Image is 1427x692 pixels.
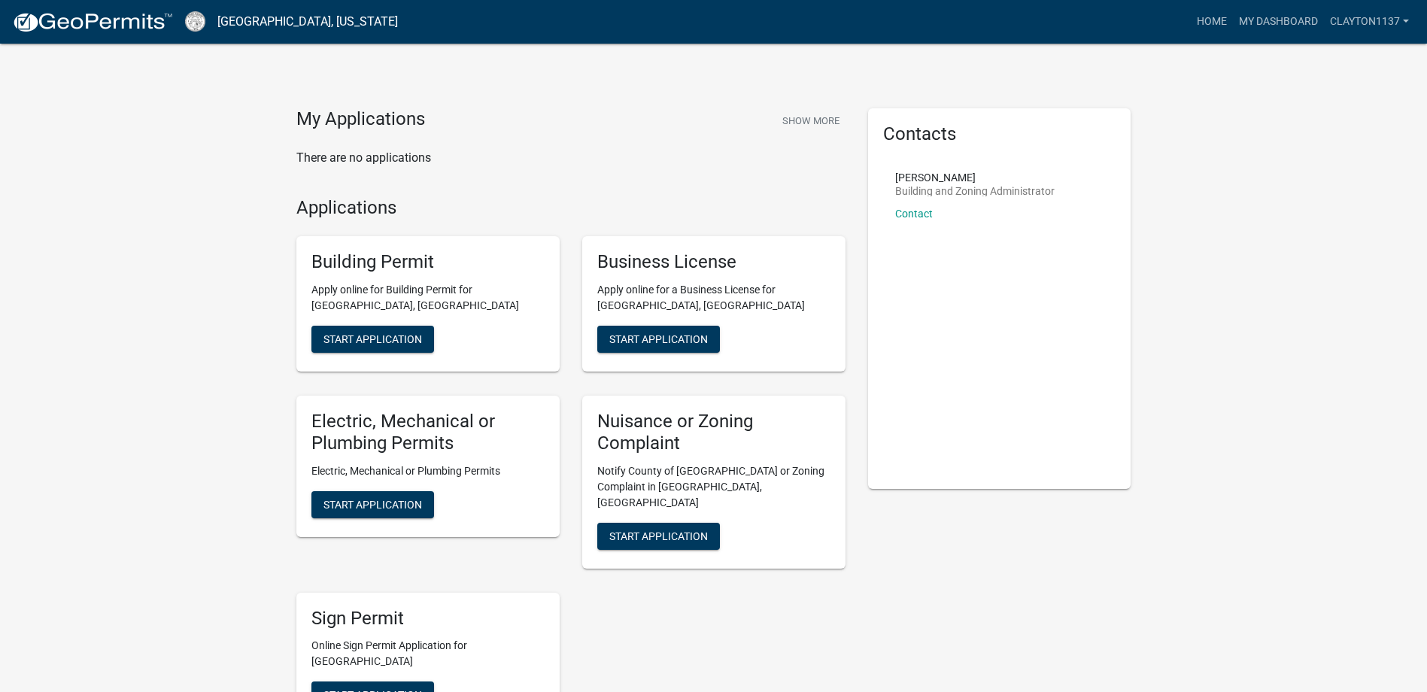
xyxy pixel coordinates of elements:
[217,9,398,35] a: [GEOGRAPHIC_DATA], [US_STATE]
[1191,8,1233,36] a: Home
[1233,8,1324,36] a: My Dashboard
[609,333,708,345] span: Start Application
[776,108,846,133] button: Show More
[597,523,720,550] button: Start Application
[895,208,933,220] a: Contact
[311,491,434,518] button: Start Application
[597,251,830,273] h5: Business License
[311,411,545,454] h5: Electric, Mechanical or Plumbing Permits
[895,186,1055,196] p: Building and Zoning Administrator
[597,463,830,511] p: Notify County of [GEOGRAPHIC_DATA] or Zoning Complaint in [GEOGRAPHIC_DATA], [GEOGRAPHIC_DATA]
[311,463,545,479] p: Electric, Mechanical or Plumbing Permits
[296,108,425,131] h4: My Applications
[895,172,1055,183] p: [PERSON_NAME]
[311,282,545,314] p: Apply online for Building Permit for [GEOGRAPHIC_DATA], [GEOGRAPHIC_DATA]
[311,326,434,353] button: Start Application
[1324,8,1415,36] a: Clayton1137
[883,123,1116,145] h5: Contacts
[311,638,545,669] p: Online Sign Permit Application for [GEOGRAPHIC_DATA]
[296,197,846,219] h4: Applications
[185,11,205,32] img: Cook County, Georgia
[597,326,720,353] button: Start Application
[296,149,846,167] p: There are no applications
[311,251,545,273] h5: Building Permit
[323,498,422,510] span: Start Application
[597,411,830,454] h5: Nuisance or Zoning Complaint
[311,608,545,630] h5: Sign Permit
[323,333,422,345] span: Start Application
[609,530,708,542] span: Start Application
[597,282,830,314] p: Apply online for a Business License for [GEOGRAPHIC_DATA], [GEOGRAPHIC_DATA]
